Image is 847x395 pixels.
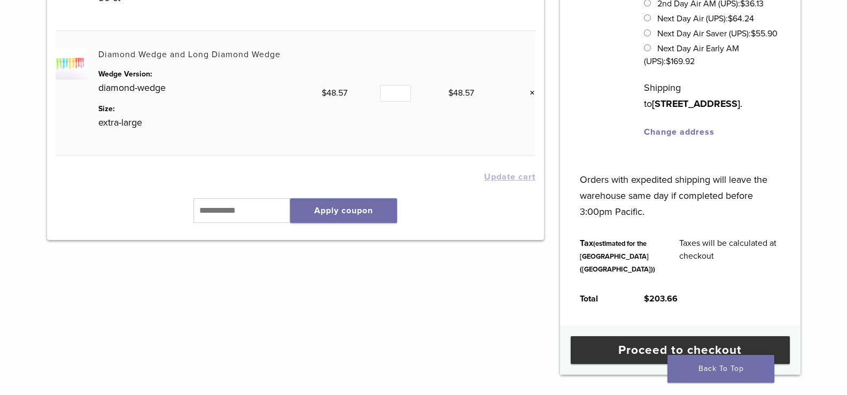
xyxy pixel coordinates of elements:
strong: [STREET_ADDRESS] [652,98,740,110]
bdi: 55.90 [751,28,778,39]
span: $ [728,13,733,24]
bdi: 169.92 [666,56,695,67]
span: $ [448,88,453,98]
span: $ [322,88,327,98]
th: Tax [568,228,667,284]
bdi: 64.24 [728,13,754,24]
span: $ [751,28,756,39]
a: Remove this item [522,86,535,100]
img: Diamond Wedge and Long Diamond Wedge [56,48,87,80]
p: Shipping to . [644,80,780,112]
a: Change address [644,127,714,137]
bdi: 48.57 [448,88,474,98]
dt: Wedge Version: [98,68,322,80]
td: Taxes will be calculated at checkout [667,228,792,284]
button: Apply coupon [290,198,397,223]
a: Proceed to checkout [571,336,790,364]
a: Back To Top [667,355,774,383]
p: extra-large [98,114,322,130]
dt: Size: [98,103,322,114]
p: Orders with expedited shipping will leave the warehouse same day if completed before 3:00pm Pacific. [580,156,780,220]
span: $ [644,293,649,304]
label: Next Day Air Early AM (UPS): [644,43,739,67]
p: diamond-wedge [98,80,322,96]
bdi: 48.57 [322,88,347,98]
bdi: 203.66 [644,293,678,304]
th: Total [568,284,632,314]
label: Next Day Air Saver (UPS): [657,28,778,39]
a: Diamond Wedge and Long Diamond Wedge [98,49,281,60]
button: Update cart [484,173,535,181]
small: (estimated for the [GEOGRAPHIC_DATA] ([GEOGRAPHIC_DATA])) [580,239,655,274]
label: Next Day Air (UPS): [657,13,754,24]
span: $ [666,56,671,67]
